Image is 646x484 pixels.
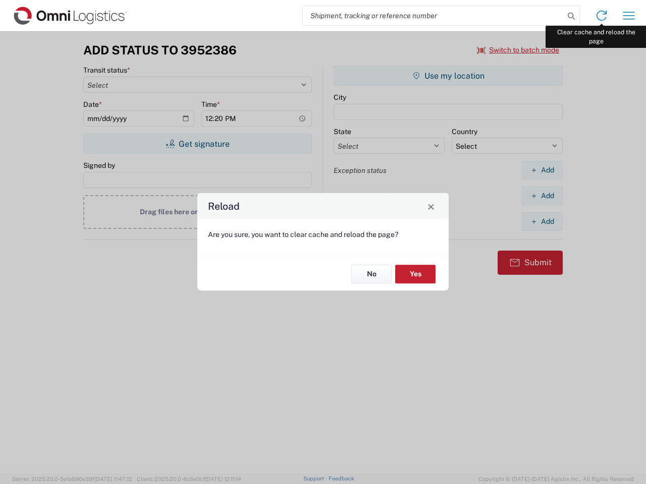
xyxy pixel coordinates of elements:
button: Yes [395,265,436,283]
button: Close [424,199,438,213]
h4: Reload [208,199,240,214]
p: Are you sure, you want to clear cache and reload the page? [208,230,438,239]
input: Shipment, tracking or reference number [303,6,564,25]
button: No [351,265,392,283]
